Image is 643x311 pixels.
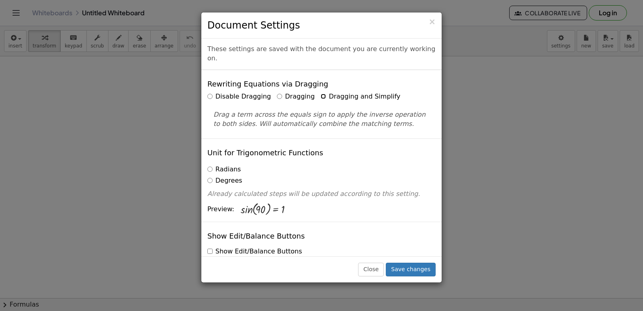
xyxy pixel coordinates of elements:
[207,178,213,183] input: Degrees
[201,39,442,70] div: These settings are saved with the document you are currently working on.
[207,149,323,157] h4: Unit for Trigonometric Functions
[428,18,436,26] button: Close
[207,92,271,101] label: Disable Dragging
[207,189,436,199] p: Already calculated steps will be updated according to this setting.
[428,17,436,27] span: ×
[386,263,436,276] button: Save changes
[207,94,213,99] input: Disable Dragging
[207,167,213,172] input: Radians
[207,205,234,214] span: Preview:
[207,247,302,256] label: Show Edit/Balance Buttons
[207,232,305,240] h4: Show Edit/Balance Buttons
[321,94,326,99] input: Dragging and Simplify
[207,249,213,254] input: Show Edit/Balance Buttons
[207,176,242,185] label: Degrees
[213,110,430,129] p: Drag a term across the equals sign to apply the inverse operation to both sides. Will automatical...
[207,19,436,32] h3: Document Settings
[358,263,384,276] button: Close
[277,94,282,99] input: Dragging
[207,80,328,88] h4: Rewriting Equations via Dragging
[277,92,315,101] label: Dragging
[207,165,241,174] label: Radians
[321,92,400,101] label: Dragging and Simplify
